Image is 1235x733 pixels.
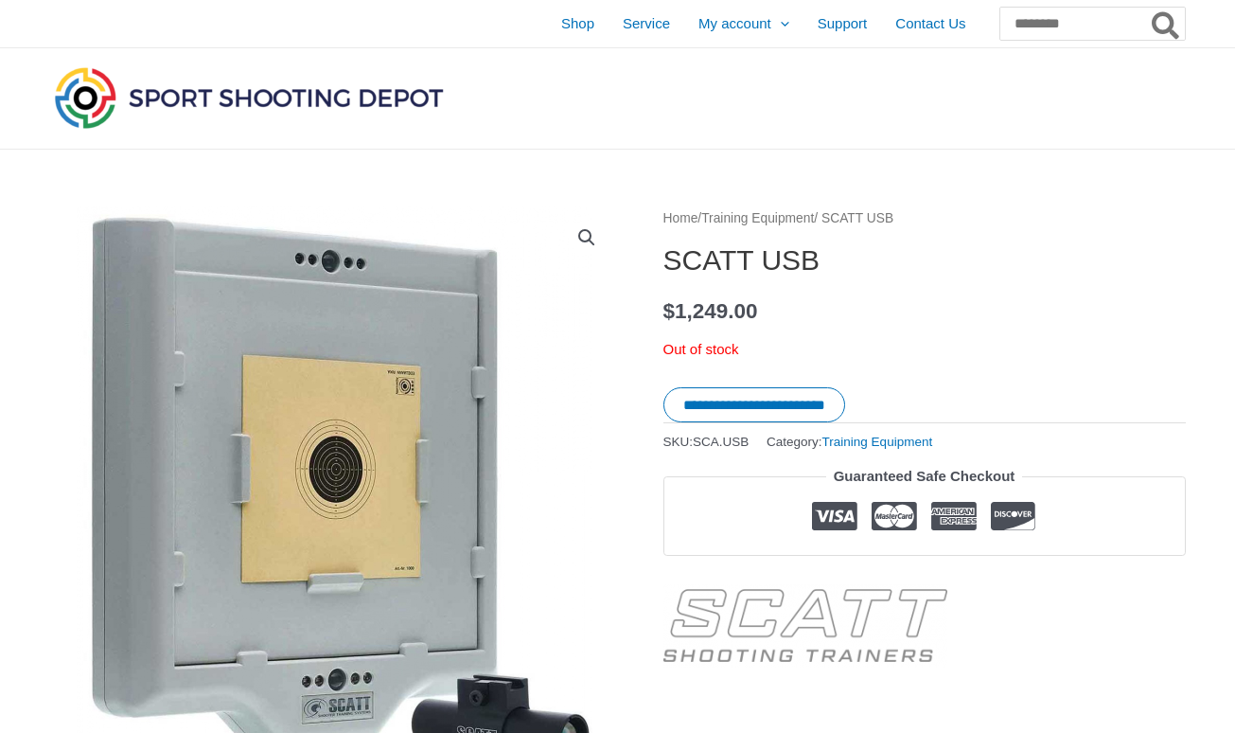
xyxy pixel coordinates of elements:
p: Out of stock [663,336,1186,363]
span: SKU: [663,430,750,454]
a: Training Equipment [701,211,814,225]
legend: Guaranteed Safe Checkout [826,463,1023,490]
bdi: 1,249.00 [663,299,758,323]
a: Home [663,211,698,225]
nav: Breadcrumb [663,206,1186,231]
a: SCATT [663,584,947,668]
button: Search [1148,8,1185,40]
h1: SCATT USB [663,243,1186,277]
span: SCA.USB [693,435,749,449]
span: Category: [767,430,932,454]
img: Sport Shooting Depot [50,63,448,133]
a: Training Equipment [822,435,933,449]
a: View full-screen image gallery [570,221,604,255]
span: $ [663,299,676,323]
